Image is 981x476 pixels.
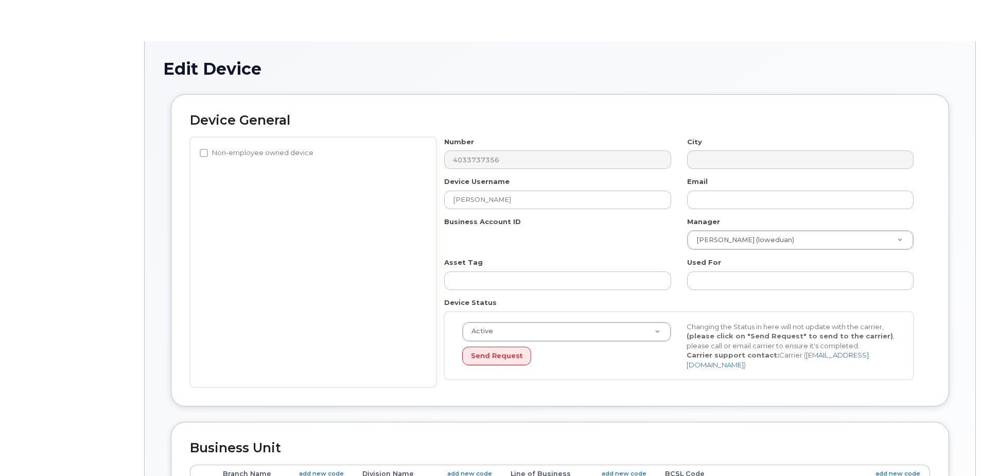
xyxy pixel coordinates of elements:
span: [PERSON_NAME] (loweduan) [690,235,794,245]
label: Manager [687,217,720,227]
a: Active [463,322,671,341]
label: Device Username [444,177,510,186]
label: Used For [687,258,721,267]
a: [EMAIL_ADDRESS][DOMAIN_NAME] [687,351,869,369]
h2: Device General [190,113,930,128]
label: Email [687,177,708,186]
strong: Carrier support contact: [687,351,779,359]
label: City [687,137,702,147]
strong: (please click on "Send Request" to send to the carrier) [687,332,893,340]
h2: Business Unit [190,441,930,455]
label: Asset Tag [444,258,483,267]
label: Device Status [444,298,497,308]
button: Send Request [462,347,531,366]
a: [PERSON_NAME] (loweduan) [688,231,913,249]
input: Non-employee owned device [200,149,208,157]
label: Business Account ID [444,217,521,227]
span: Active [465,327,493,336]
div: Changing the Status in here will not update with the carrier, , please call or email carrier to e... [679,322,903,370]
label: Number [444,137,474,147]
h1: Edit Device [163,60,957,78]
label: Non-employee owned device [200,147,313,159]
